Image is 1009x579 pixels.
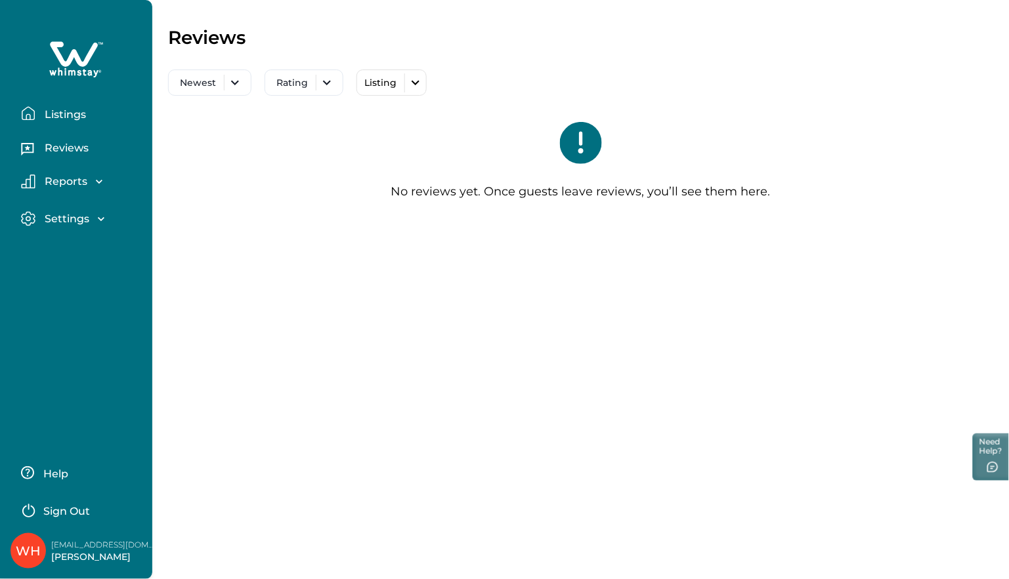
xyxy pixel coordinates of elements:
[21,174,142,189] button: Reports
[265,70,343,96] button: Rating
[41,175,87,188] p: Reports
[21,211,142,226] button: Settings
[168,70,251,96] button: Newest
[21,100,142,127] button: Listings
[39,468,68,481] p: Help
[16,535,41,567] div: Whimstay Host
[51,538,156,551] p: [EMAIL_ADDRESS][DOMAIN_NAME]
[356,70,427,96] button: Listing
[21,496,137,523] button: Sign Out
[168,26,246,49] p: Reviews
[41,108,86,121] p: Listings
[361,77,397,89] p: Listing
[21,460,137,486] button: Help
[51,551,156,564] p: [PERSON_NAME]
[391,185,771,199] p: No reviews yet. Once guests leave reviews, you’ll see them here.
[41,142,89,155] p: Reviews
[43,505,90,518] p: Sign Out
[41,212,89,226] p: Settings
[21,137,142,163] button: Reviews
